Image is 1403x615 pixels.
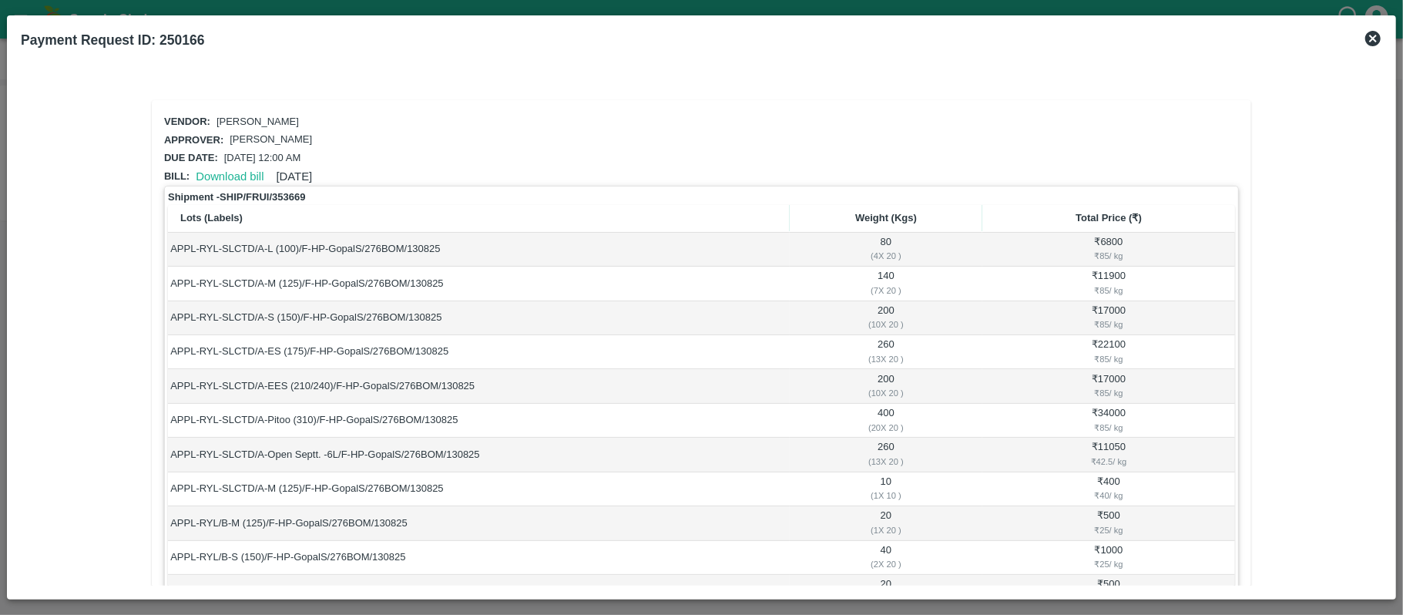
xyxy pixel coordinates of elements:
div: ( 13 X 20 ) [792,455,980,469]
div: ₹ 25 / kg [985,557,1232,571]
div: ( 1 X 10 ) [792,489,980,502]
td: 260 [790,335,982,369]
div: ( 10 X 20 ) [792,318,980,331]
td: APPL-RYL-SLCTD/A-Pitoo (310)/F-HP-GopalS/276BOM/130825 [168,404,790,438]
b: Total Price (₹) [1076,212,1142,223]
div: ₹ 85 / kg [985,284,1232,297]
td: APPL-RYL-SLCTD/A-L (100)/F-HP-GopalS/276BOM/130825 [168,233,790,267]
td: ₹ 500 [982,575,1235,609]
td: 260 [790,438,982,472]
div: ₹ 25 / kg [985,523,1232,537]
div: ( 13 X 20 ) [792,352,980,366]
td: ₹ 11900 [982,267,1235,301]
span: Approver: [164,134,223,146]
td: APPL-RYL/B-M (125)/F-HP-GopalS/276BOM/130825 [168,506,790,540]
td: APPL-RYL-SLCTD/A-M (125)/F-HP-GopalS/276BOM/130825 [168,472,790,506]
span: Bill: [164,170,190,182]
div: ( 4 X 20 ) [792,249,980,263]
div: ( 2 X 20 ) [792,557,980,571]
td: 20 [790,575,982,609]
td: APPL-RYL-SLCTD/A-S (150)/F-HP-GopalS/276BOM/130825 [168,301,790,335]
b: Weight (Kgs) [855,212,917,223]
td: ₹ 17000 [982,369,1235,403]
b: Lots (Labels) [180,212,243,223]
div: ( 20 X 20 ) [792,421,980,435]
div: ₹ 42.5 / kg [985,455,1232,469]
td: APPL-RYL/B-ES (175)/F-HP-GopalS/276BOM/130825 [168,575,790,609]
div: ( 1 X 20 ) [792,523,980,537]
td: APPL-RYL-SLCTD/A-Open Septt. -6L/F-HP-GopalS/276BOM/130825 [168,438,790,472]
p: [PERSON_NAME] [230,133,312,147]
div: ₹ 85 / kg [985,421,1232,435]
td: 200 [790,369,982,403]
td: ₹ 500 [982,506,1235,540]
div: ₹ 85 / kg [985,352,1232,366]
strong: Shipment - SHIP/FRUI/353669 [168,190,305,205]
a: Download bill [196,170,263,183]
td: ₹ 34000 [982,404,1235,438]
td: 80 [790,233,982,267]
span: Due date: [164,152,218,163]
td: ₹ 6800 [982,233,1235,267]
td: ₹ 17000 [982,301,1235,335]
td: 400 [790,404,982,438]
td: ₹ 11050 [982,438,1235,472]
div: ₹ 40 / kg [985,489,1232,502]
td: APPL-RYL-SLCTD/A-M (125)/F-HP-GopalS/276BOM/130825 [168,267,790,301]
td: 10 [790,472,982,506]
td: 200 [790,301,982,335]
div: ₹ 85 / kg [985,249,1232,263]
div: ₹ 85 / kg [985,318,1232,331]
td: APPL-RYL/B-S (150)/F-HP-GopalS/276BOM/130825 [168,541,790,575]
td: ₹ 1000 [982,541,1235,575]
td: ₹ 22100 [982,335,1235,369]
td: 20 [790,506,982,540]
span: [DATE] [277,170,313,183]
div: ₹ 85 / kg [985,386,1232,400]
div: ( 10 X 20 ) [792,386,980,400]
td: APPL-RYL-SLCTD/A-ES (175)/F-HP-GopalS/276BOM/130825 [168,335,790,369]
span: Vendor: [164,116,210,127]
p: [PERSON_NAME] [216,115,299,129]
td: 40 [790,541,982,575]
td: 140 [790,267,982,301]
b: Payment Request ID: 250166 [21,32,204,48]
p: [DATE] 12:00 AM [224,151,300,166]
td: APPL-RYL-SLCTD/A-EES (210/240)/F-HP-GopalS/276BOM/130825 [168,369,790,403]
div: ( 7 X 20 ) [792,284,980,297]
td: ₹ 400 [982,472,1235,506]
